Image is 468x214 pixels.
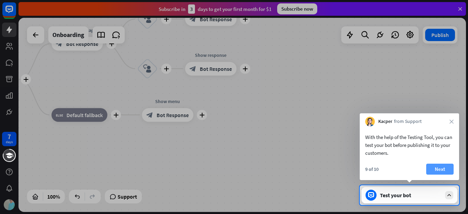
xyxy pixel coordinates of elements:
[365,166,379,172] div: 9 of 10
[5,3,26,23] button: Open LiveChat chat widget
[449,119,454,124] i: close
[378,118,392,125] span: Kacper
[426,164,454,175] button: Next
[365,133,454,157] div: With the help of the Testing Tool, you can test your bot before publishing it to your customers.
[394,118,422,125] span: from Support
[380,192,442,199] div: Test your bot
